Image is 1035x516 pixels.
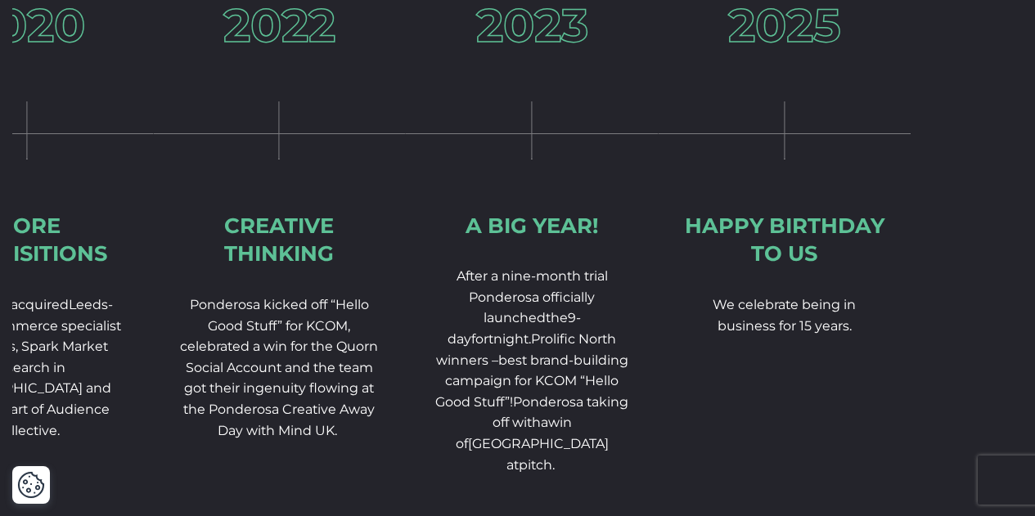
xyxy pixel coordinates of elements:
[436,331,617,368] span: Prolific North winners
[476,2,588,49] h3: 2023
[17,471,45,499] img: Revisit consent button
[456,415,572,451] span: win of
[468,436,609,473] span: [GEOGRAPHIC_DATA] at
[435,352,628,410] span: est brand-building campaign for KCOM “Hello Good Stuff”!
[493,394,629,431] span: Ponderosa taking off with
[223,2,335,49] h3: 2022
[448,310,581,347] span: 9-day
[546,310,568,325] span: the
[541,415,548,430] span: a
[498,352,507,368] span: b
[11,297,69,312] span: acquired
[17,471,45,499] button: Cookie Settings
[492,352,498,368] span: –
[684,212,884,268] div: Happy Birthday To Us
[519,457,555,473] span: pitch.
[728,2,841,49] h3: 2025
[435,331,628,410] span: fortnight.
[457,268,608,325] span: After a nine-month trial Ponderosa officially launched
[466,212,598,240] div: A Big Year!
[684,294,884,336] p: We celebrate being in business for 15 years.
[179,212,380,268] div: Creative thinking
[180,297,378,438] span: Ponderosa kicked off “Hello Good Stuff” for KCOM, celebrated a win for the Quorn Social Account a...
